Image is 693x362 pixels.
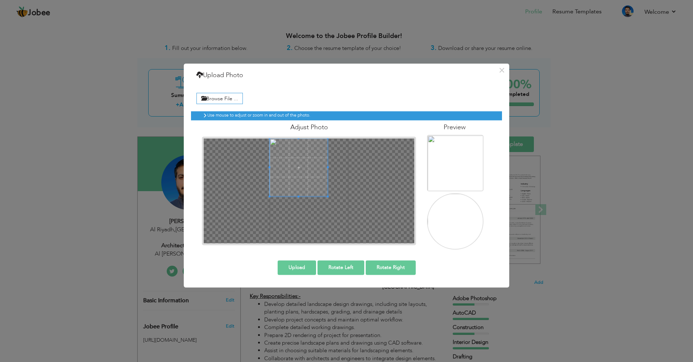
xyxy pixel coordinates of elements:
h4: Adjust Photo [202,124,416,131]
h6: Use mouse to adjust or zoom in and out of the photo. [207,113,487,118]
h4: Upload Photo [196,71,243,80]
img: a54dfb92-d7e5-4941-a5b1-72f448085735 [428,194,505,296]
img: a54dfb92-d7e5-4941-a5b1-72f448085735 [428,136,505,238]
button: Rotate Left [318,261,364,275]
h4: Preview [427,124,482,131]
label: Browse File ... [196,93,243,104]
button: Rotate Right [366,261,416,275]
button: Upload [278,261,316,275]
button: × [496,64,507,76]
